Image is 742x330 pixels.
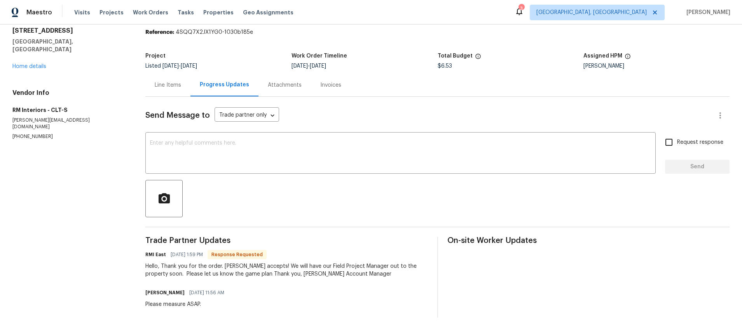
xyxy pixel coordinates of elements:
span: On-site Worker Updates [447,237,730,244]
span: The hpm assigned to this work order. [625,53,631,63]
span: [PERSON_NAME] [683,9,730,16]
span: - [292,63,326,69]
span: Geo Assignments [243,9,293,16]
b: Reference: [145,30,174,35]
div: Progress Updates [200,81,249,89]
h5: [GEOGRAPHIC_DATA], [GEOGRAPHIC_DATA] [12,38,127,53]
h2: [STREET_ADDRESS] [12,27,127,35]
span: Request response [677,138,723,147]
div: Invoices [320,81,341,89]
h5: Assigned HPM [583,53,622,59]
span: [DATE] 11:56 AM [189,289,224,297]
h5: RM Interiors - CLT-S [12,106,127,114]
span: Properties [203,9,234,16]
div: Trade partner only [215,109,279,122]
span: Projects [100,9,124,16]
span: Maestro [26,9,52,16]
span: [DATE] [162,63,179,69]
h5: Project [145,53,166,59]
span: Tasks [178,10,194,15]
span: Trade Partner Updates [145,237,428,244]
h6: RMI East [145,251,166,258]
div: Attachments [268,81,302,89]
a: Home details [12,64,46,69]
div: 4SQQ7X2JX1YG0-1030b185e [145,28,730,36]
div: Line Items [155,81,181,89]
span: Listed [145,63,197,69]
h4: Vendor Info [12,89,127,97]
div: Hello, Thank you for the order. [PERSON_NAME] accepts! We will have our Field Project Manager out... [145,262,428,278]
span: [DATE] [310,63,326,69]
p: [PERSON_NAME][EMAIL_ADDRESS][DOMAIN_NAME] [12,117,127,130]
span: [DATE] [292,63,308,69]
span: $6.53 [438,63,452,69]
div: [PERSON_NAME] [583,63,730,69]
h6: [PERSON_NAME] [145,289,185,297]
div: 3 [519,5,524,12]
h5: Total Budget [438,53,473,59]
span: [DATE] 1:59 PM [171,251,203,258]
span: [DATE] [181,63,197,69]
h5: Work Order Timeline [292,53,347,59]
span: Response Requested [208,251,266,258]
p: [PHONE_NUMBER] [12,133,127,140]
span: Visits [74,9,90,16]
span: - [162,63,197,69]
div: Please measure ASAP. [145,300,229,308]
span: Send Message to [145,112,210,119]
span: Work Orders [133,9,168,16]
span: [GEOGRAPHIC_DATA], [GEOGRAPHIC_DATA] [536,9,647,16]
span: The total cost of line items that have been proposed by Opendoor. This sum includes line items th... [475,53,481,63]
